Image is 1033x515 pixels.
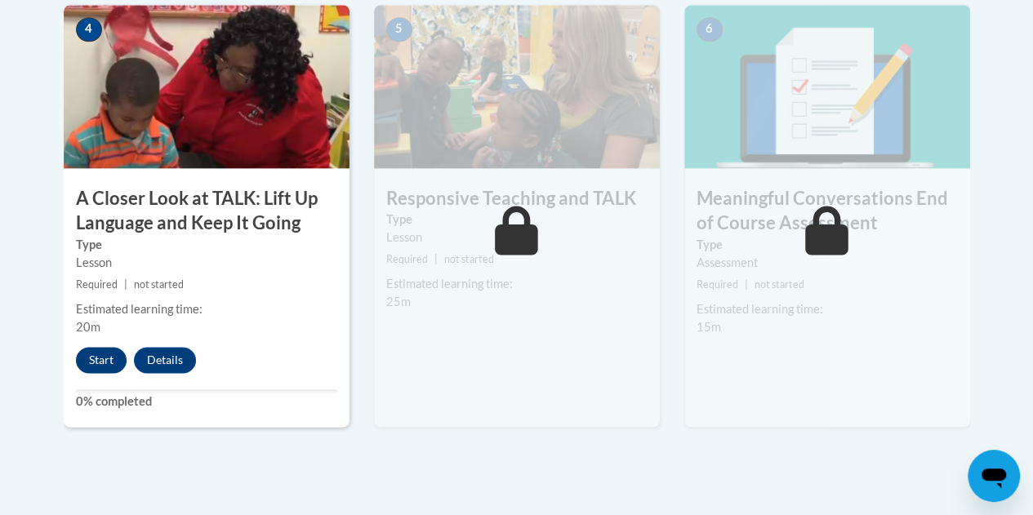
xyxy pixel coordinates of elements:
span: Required [697,278,738,291]
img: Course Image [684,5,970,168]
label: 0% completed [76,393,337,411]
span: Required [76,278,118,291]
span: 15m [697,320,721,334]
span: 6 [697,17,723,42]
label: Type [386,211,648,229]
span: 20m [76,320,100,334]
span: 4 [76,17,102,42]
div: Lesson [76,254,337,272]
span: 5 [386,17,412,42]
h3: A Closer Look at TALK: Lift Up Language and Keep It Going [64,186,350,237]
h3: Meaningful Conversations End of Course Assessment [684,186,970,237]
span: | [124,278,127,291]
iframe: Button to launch messaging window [968,450,1020,502]
label: Type [76,236,337,254]
span: not started [134,278,184,291]
span: not started [755,278,804,291]
label: Type [697,236,958,254]
div: Estimated learning time: [386,275,648,293]
div: Assessment [697,254,958,272]
div: Estimated learning time: [697,300,958,318]
span: not started [444,253,494,265]
div: Estimated learning time: [76,300,337,318]
span: Required [386,253,428,265]
span: | [434,253,438,265]
h3: Responsive Teaching and TALK [374,186,660,211]
span: 25m [386,295,411,309]
img: Course Image [374,5,660,168]
span: | [745,278,748,291]
div: Lesson [386,229,648,246]
img: Course Image [64,5,350,168]
button: Start [76,347,127,373]
button: Details [134,347,196,373]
